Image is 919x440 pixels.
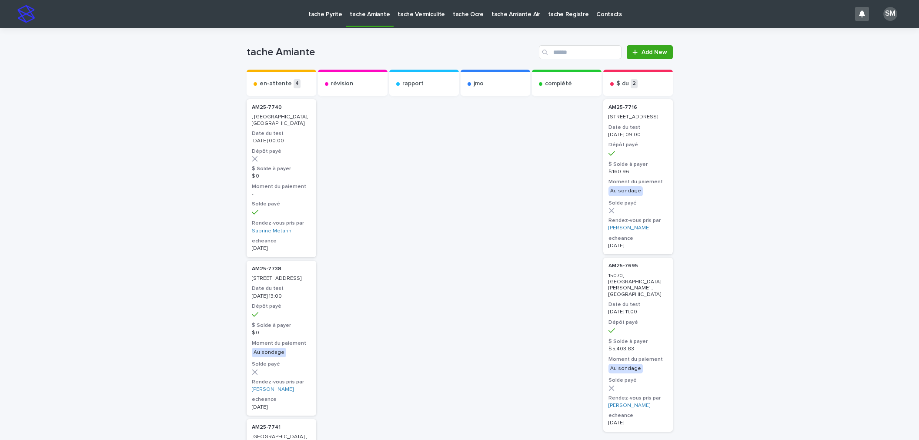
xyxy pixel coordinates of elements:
p: AM25-7716 [608,104,668,111]
p: 15070, [GEOGRAPHIC_DATA][PERSON_NAME] , [GEOGRAPHIC_DATA] [608,273,668,298]
h3: Moment du paiement [252,183,311,190]
p: en-attente [260,80,292,87]
a: AM25-7740 , [GEOGRAPHIC_DATA], [GEOGRAPHIC_DATA]Date du test[DATE] 00:00Dépôt payé$ Solde à payer... [247,99,316,257]
h3: Moment du paiement [608,178,668,185]
p: 4 [294,79,301,88]
h3: Date du test [252,285,311,292]
p: [STREET_ADDRESS] [608,114,668,120]
h3: echeance [608,412,668,419]
h3: Date du test [252,130,311,137]
h3: Solde payé [608,377,668,384]
h3: Solde payé [252,201,311,208]
h3: $ Solde à payer [608,161,668,168]
p: [DATE] 00:00 [252,138,311,144]
h3: Dépôt payé [608,319,668,326]
div: Au sondage [608,186,643,196]
p: $ 0 [252,330,311,336]
h3: Rendez-vous pris par [252,379,311,386]
span: Add New [642,49,667,55]
h3: Dépôt payé [608,141,668,148]
p: - [252,191,311,197]
img: stacker-logo-s-only.png [17,5,35,23]
div: SM [883,7,897,21]
a: AM25-7695 15070, [GEOGRAPHIC_DATA][PERSON_NAME] , [GEOGRAPHIC_DATA]Date du test[DATE] 11:00Dépôt ... [603,258,673,431]
h3: Dépôt payé [252,148,311,155]
p: révision [331,80,353,87]
p: $ 5,403.83 [608,346,668,352]
p: $ 0 [252,173,311,179]
h3: echeance [252,396,311,403]
a: Sabrine Metahni [252,228,293,234]
p: AM25-7740 [252,104,311,111]
p: [DATE] 11:00 [608,309,668,315]
h3: Dépôt payé [252,303,311,310]
h3: Date du test [608,124,668,131]
a: [PERSON_NAME] [252,386,294,393]
a: [PERSON_NAME] [608,403,650,409]
p: 2 [631,79,638,88]
p: $ du [616,80,629,87]
h1: tache Amiante [247,46,536,59]
input: Search [539,45,622,59]
p: AM25-7695 [608,263,668,269]
p: [STREET_ADDRESS] [252,275,311,282]
h3: Rendez-vous pris par [252,220,311,227]
a: [PERSON_NAME] [608,225,650,231]
p: complété [545,80,572,87]
a: Add New [627,45,672,59]
a: AM25-7738 [STREET_ADDRESS]Date du test[DATE] 13:00Dépôt payé$ Solde à payer$ 0Moment du paiementA... [247,261,316,416]
h3: Rendez-vous pris par [608,395,668,402]
p: AM25-7738 [252,266,311,272]
h3: Moment du paiement [252,340,311,347]
p: [DATE] [252,245,311,252]
h3: Date du test [608,301,668,308]
h3: echeance [252,238,311,245]
h3: echeance [608,235,668,242]
p: [DATE] 13:00 [252,293,311,299]
div: Au sondage [252,348,286,357]
h3: $ Solde à payer [252,165,311,172]
p: [DATE] 09:00 [608,132,668,138]
p: jmo [474,80,484,87]
h3: Moment du paiement [608,356,668,363]
p: [DATE] [252,404,311,410]
div: Au sondage [608,364,643,373]
p: [DATE] [608,243,668,249]
a: AM25-7716 [STREET_ADDRESS]Date du test[DATE] 09:00Dépôt payé$ Solde à payer$ 160.96Moment du paie... [603,99,673,254]
p: rapport [402,80,424,87]
p: $ 160.96 [608,169,668,175]
h3: $ Solde à payer [252,322,311,329]
h3: Solde payé [252,361,311,368]
p: , [GEOGRAPHIC_DATA], [GEOGRAPHIC_DATA] [252,114,311,127]
p: AM25-7741 [252,424,311,430]
h3: Solde payé [608,200,668,207]
p: [DATE] [608,420,668,426]
h3: $ Solde à payer [608,338,668,345]
h3: Rendez-vous pris par [608,217,668,224]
